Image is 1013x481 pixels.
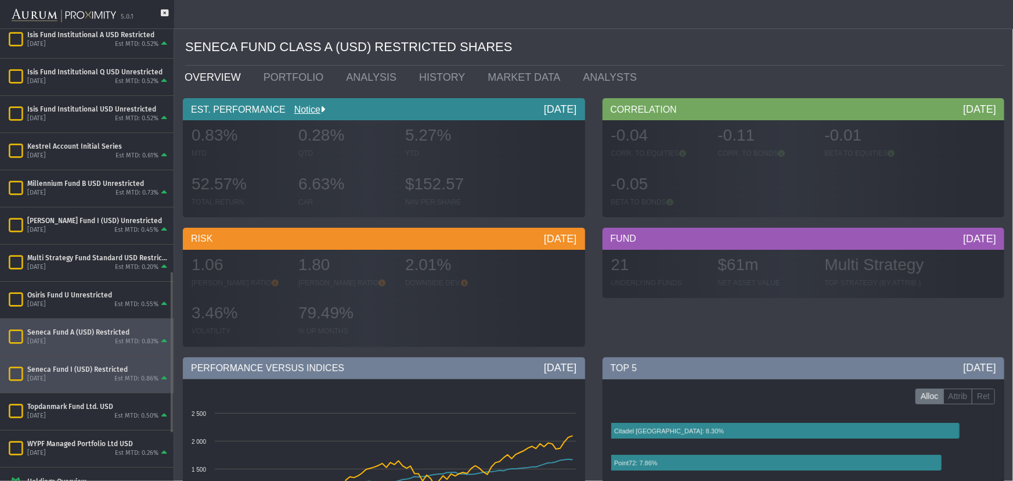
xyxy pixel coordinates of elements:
text: Point72: 7.86% [614,460,658,466]
div: 5.27% [405,124,500,149]
label: Attrib [943,389,973,405]
div: -0.01 [825,124,920,149]
div: CAR [298,198,394,207]
div: [DATE] [27,300,46,309]
div: SENECA FUND CLASS A (USD) RESTRICTED SHARES [185,29,1004,66]
div: [DATE] [27,449,46,458]
div: Est MTD: 0.55% [114,300,158,309]
div: BETA TO EQUITIES [825,149,920,158]
a: ANALYSIS [337,66,410,89]
div: Est MTD: 0.52% [115,77,158,86]
a: PORTFOLIO [255,66,338,89]
text: 2 500 [192,411,206,417]
div: 5.0.1 [121,13,134,21]
div: CORRELATION [603,98,1005,120]
div: [DATE] [544,232,577,246]
div: [DATE] [27,189,46,198]
div: CORR. TO EQUITIES [611,149,706,158]
text: 1 500 [192,466,206,473]
a: MARKET DATA [479,66,574,89]
div: NET ASSET VALUE [718,278,813,288]
div: $61m [718,254,813,278]
a: OVERVIEW [176,66,255,89]
label: Ret [972,389,995,405]
div: Isis Fund Institutional A USD Restricted [27,30,170,40]
a: HISTORY [410,66,479,89]
div: TOP STRATEGY (BY ATTRIB.) [825,278,924,288]
div: % UP MONTHS [298,326,394,336]
div: [PERSON_NAME] RATIO [298,278,394,288]
div: TOTAL RETURN [192,198,287,207]
div: QTD [298,149,394,158]
div: TOP 5 [603,357,1005,379]
div: $152.57 [405,173,500,198]
div: Isis Fund Institutional Q USD Unrestricted [27,67,170,77]
div: Est MTD: 0.45% [114,226,158,235]
a: Notice [286,105,320,114]
div: WYPF Managed Portfolio Ltd USD [27,439,170,448]
div: [DATE] [27,226,46,235]
div: [DATE] [963,232,996,246]
div: 1.06 [192,254,287,278]
div: NAV PER SHARE [405,198,500,207]
div: Est MTD: 0.86% [114,375,158,383]
div: [DATE] [27,152,46,160]
div: Est MTD: 0.26% [115,449,158,458]
span: -0.04 [611,126,648,144]
div: FUND [603,228,1005,250]
div: 1.80 [298,254,394,278]
div: Millennium Fund B USD Unrestricted [27,179,170,188]
text: Citadel [GEOGRAPHIC_DATA]: 8.30% [614,428,724,435]
a: ANALYSTS [574,66,651,89]
div: Seneca Fund A (USD) Restricted [27,328,170,337]
div: RISK [183,228,585,250]
div: 21 [611,254,706,278]
div: [DATE] [27,412,46,421]
div: Multi Strategy Fund Standard USD Restricted [27,253,170,263]
div: Est MTD: 0.52% [115,40,158,49]
div: [DATE] [27,338,46,346]
div: DOWNSIDE DEV. [405,278,500,288]
div: PERFORMANCE VERSUS INDICES [183,357,585,379]
div: Kestrel Account Initial Series [27,142,170,151]
div: 6.63% [298,173,394,198]
div: [PERSON_NAME] Fund I (USD) Unrestricted [27,216,170,225]
label: Alloc [915,389,943,405]
div: [DATE] [27,40,46,49]
div: -0.11 [718,124,813,149]
div: Est MTD: 0.20% [115,263,158,272]
div: 2.01% [405,254,500,278]
div: [DATE] [963,102,996,116]
div: [DATE] [27,77,46,86]
div: CORR. TO BONDS [718,149,813,158]
div: [DATE] [963,361,996,375]
div: Est MTD: 0.61% [116,152,158,160]
div: Seneca Fund I (USD) Restricted [27,365,170,374]
div: [DATE] [27,263,46,272]
div: Est MTD: 0.50% [114,412,158,421]
span: 0.83% [192,126,237,144]
div: [DATE] [27,114,46,123]
div: -0.05 [611,173,706,198]
div: Isis Fund Institutional USD Unrestricted [27,105,170,114]
div: VOLATILITY [192,326,287,336]
div: 52.57% [192,173,287,198]
text: 2 000 [192,439,206,445]
div: Est MTD: 0.52% [115,114,158,123]
div: BETA TO BONDS [611,198,706,207]
span: 0.28% [298,126,344,144]
div: [DATE] [544,102,577,116]
div: [PERSON_NAME] RATIO [192,278,287,288]
div: YTD [405,149,500,158]
div: 79.49% [298,302,394,326]
div: [DATE] [544,361,577,375]
img: Aurum-Proximity%20white.svg [12,3,116,28]
div: Est MTD: 0.83% [115,338,158,346]
div: UNDERLYING FUNDS [611,278,706,288]
div: [DATE] [27,375,46,383]
div: EST. PERFORMANCE [183,98,585,120]
div: Topdanmark Fund Ltd. USD [27,402,170,411]
div: Multi Strategy [825,254,924,278]
div: 3.46% [192,302,287,326]
div: Est MTD: 0.73% [116,189,158,198]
